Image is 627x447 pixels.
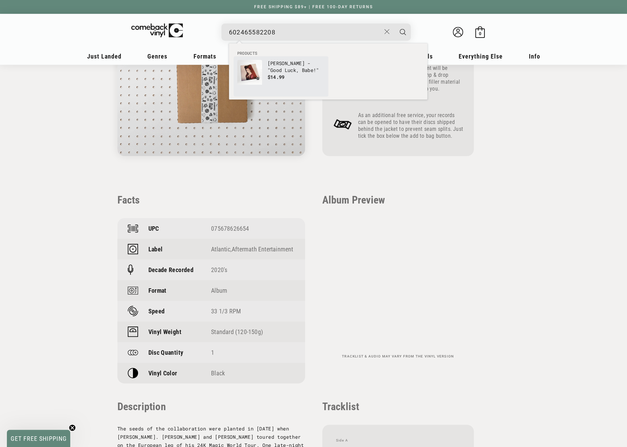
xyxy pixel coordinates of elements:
[148,287,167,294] p: Format
[211,246,295,253] div: ,
[148,370,177,377] p: Vinyl Color
[117,194,305,206] p: Facts
[322,401,474,413] p: Tracklist
[148,246,163,253] p: Label
[211,266,227,273] a: 2020's
[229,25,381,39] input: When autocomplete results are available use up and down arrows to review and enter to select
[11,435,67,442] span: GET FREE SHIPPING
[529,53,540,60] span: Info
[211,328,263,335] a: Standard (120-150g)
[148,349,184,356] p: Disc Quantity
[394,23,411,41] button: Search
[117,1,305,156] img: HowWePack-Updated.gif
[211,308,241,315] a: 33 1/3 RPM
[221,23,411,41] div: Search
[268,74,285,80] span: $14.99
[211,287,227,294] a: Album
[247,4,380,9] a: FREE SHIPPING $89+ | FREE 100-DAY RETURNS
[479,31,481,36] span: 0
[322,354,474,358] p: Tracklist & audio may vary from the vinyl version
[148,266,194,273] p: Decade Recorded
[232,246,293,253] a: Aftermath Entertainment
[459,53,503,60] span: Everything Else
[268,60,325,74] p: [PERSON_NAME] - "Good Luck, Babe!"
[87,53,122,60] span: Just Landed
[237,60,325,93] a: Chappell Roan - "Good Luck, Babe!" [PERSON_NAME] - "Good Luck, Babe!" $14.99
[211,246,230,253] a: Atlantic
[358,112,463,139] p: As an additional free service, your records can be opened to have their discs shipped behind the ...
[380,24,393,39] button: Close
[148,225,159,232] p: UPC
[211,225,295,232] div: 075678626654
[336,438,460,443] span: Side A
[211,370,225,377] span: Black
[234,50,422,56] li: Products
[117,401,305,413] p: Description
[211,349,214,356] span: 1
[148,328,181,335] p: Vinyl Weight
[148,308,165,315] p: Speed
[333,114,353,134] img: Frame_4_2.png
[322,194,474,206] p: Album Preview
[69,424,76,431] button: Close teaser
[237,60,262,85] img: Chappell Roan - "Good Luck, Babe!"
[229,43,427,100] div: Products
[234,56,328,96] li: products: Chappell Roan - "Good Luck, Babe!"
[7,430,70,447] div: GET FREE SHIPPINGClose teaser
[194,53,216,60] span: Formats
[147,53,167,60] span: Genres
